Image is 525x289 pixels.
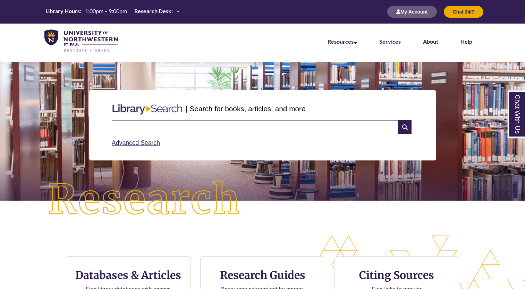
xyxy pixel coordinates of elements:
[72,269,185,282] h3: Databases & Articles
[328,38,357,45] a: Resources
[387,9,437,15] a: My Account
[44,29,118,53] img: UNWSP Library Logo
[444,6,483,18] button: Chat 24/7
[132,7,174,15] th: Research Desk:
[423,38,438,45] a: About
[177,8,180,14] span: –
[398,120,411,134] i: Search
[26,159,263,241] img: Research
[43,7,183,16] table: Hours Today
[444,9,483,15] a: Chat 24/7
[206,269,319,282] h3: Research Guides
[387,6,437,18] button: My Account
[379,38,401,45] a: Services
[109,102,186,117] img: Libary Search
[112,139,160,146] a: Advanced Search
[186,103,305,114] p: | Search for books, articles, and more
[43,7,183,17] a: Hours Today
[355,269,439,282] h3: Citing Sources
[43,7,82,15] th: Library Hours:
[460,38,472,45] a: Help
[85,8,127,14] span: 1:00pm – 9:00pm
